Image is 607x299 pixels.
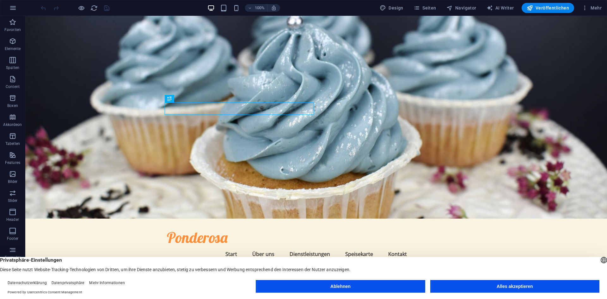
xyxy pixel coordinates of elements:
button: Veröffentlichen [522,3,574,13]
p: Elemente [5,46,21,51]
p: Akkordeon [3,122,22,127]
h6: 100% [254,4,265,12]
span: AI Writer [487,5,514,11]
button: Design [377,3,406,13]
p: Bilder [8,179,18,184]
span: Navigator [446,5,476,11]
button: Seiten [411,3,439,13]
div: Design (Strg+Alt+Y) [377,3,406,13]
p: Content [6,84,20,89]
span: Mehr [582,5,602,11]
p: Features [5,160,20,165]
p: Spalten [6,65,19,70]
p: Footer [7,236,18,241]
span: Design [380,5,403,11]
span: Veröffentlichen [527,5,569,11]
p: Tabellen [5,141,20,146]
p: Header [6,217,19,222]
i: Bei Größenänderung Zoomstufe automatisch an das gewählte Gerät anpassen. [271,5,277,11]
button: reload [90,4,98,12]
button: Mehr [579,3,604,13]
i: Seite neu laden [90,4,98,12]
p: Slider [8,198,18,203]
button: Navigator [444,3,479,13]
p: Favoriten [4,27,21,32]
p: Formular [5,255,21,260]
button: Klicke hier, um den Vorschau-Modus zu verlassen [77,4,85,12]
button: 100% [245,4,267,12]
button: AI Writer [484,3,517,13]
span: Seiten [414,5,436,11]
p: Boxen [7,103,18,108]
